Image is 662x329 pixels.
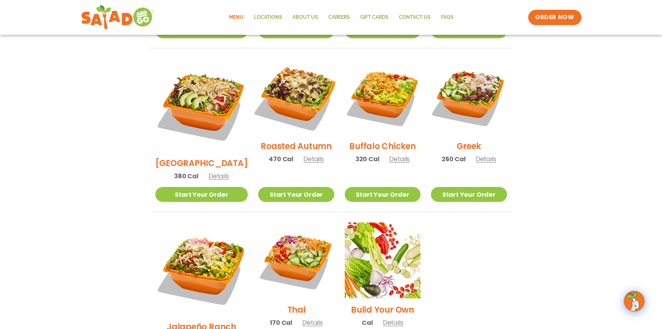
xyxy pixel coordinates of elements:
nav: Menu [224,9,459,25]
img: new-SAG-logo-768×292 [81,3,154,31]
span: Details [389,155,410,163]
a: ORDER NOW [528,10,581,25]
a: GIFT CARDS [355,9,394,25]
a: About Us [287,9,323,25]
a: Start Your Order [258,187,334,202]
img: Product photo for BBQ Ranch Salad [155,59,248,152]
span: Details [303,155,324,163]
a: Start Your Order [345,187,420,202]
a: Start Your Order [155,187,248,202]
span: 380 Cal [174,171,198,181]
h2: Greek [457,140,481,152]
a: Careers [323,9,355,25]
h2: Thai [287,304,305,316]
h2: Build Your Own [351,304,414,316]
span: 170 Cal [270,318,292,327]
img: Product photo for Greek Salad [431,59,507,135]
h2: Roasted Autumn [261,140,332,152]
a: Contact Us [394,9,436,25]
span: Details [209,172,229,180]
img: Product photo for Build Your Own [345,222,420,298]
h2: [GEOGRAPHIC_DATA] [155,157,248,169]
span: ORDER NOW [535,13,574,22]
span: Details [302,318,323,327]
a: Menu [224,9,249,25]
img: Product photo for Roasted Autumn Salad [252,52,341,141]
span: Cal [362,318,373,327]
span: Details [476,155,496,163]
span: 260 Cal [442,154,466,164]
a: Start Your Order [431,187,507,202]
img: Product photo for Thai Salad [258,222,334,298]
span: Details [383,318,403,327]
a: FAQs [436,9,459,25]
img: wpChatIcon [624,291,644,311]
span: 320 Cal [355,154,379,164]
img: Product photo for Buffalo Chicken Salad [345,59,420,135]
span: 470 Cal [269,154,293,164]
h2: Buffalo Chicken [349,140,416,152]
a: Locations [249,9,287,25]
img: Product photo for Jalapeño Ranch Salad [155,222,248,315]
